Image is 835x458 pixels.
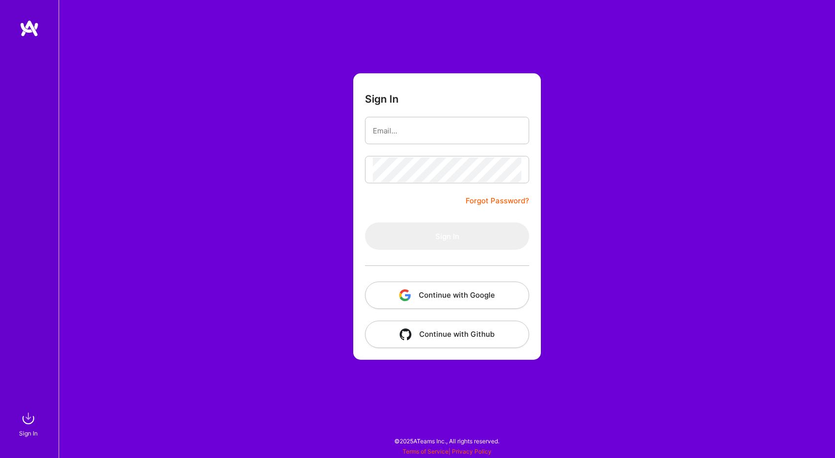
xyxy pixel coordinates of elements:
[365,321,529,348] button: Continue with Github
[365,93,399,105] h3: Sign In
[19,409,38,428] img: sign in
[373,118,521,143] input: Email...
[20,20,39,37] img: logo
[19,428,38,438] div: Sign In
[365,222,529,250] button: Sign In
[466,195,529,207] a: Forgot Password?
[365,282,529,309] button: Continue with Google
[403,448,492,455] span: |
[403,448,449,455] a: Terms of Service
[400,328,411,340] img: icon
[21,409,38,438] a: sign inSign In
[399,289,411,301] img: icon
[59,429,835,453] div: © 2025 ATeams Inc., All rights reserved.
[452,448,492,455] a: Privacy Policy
